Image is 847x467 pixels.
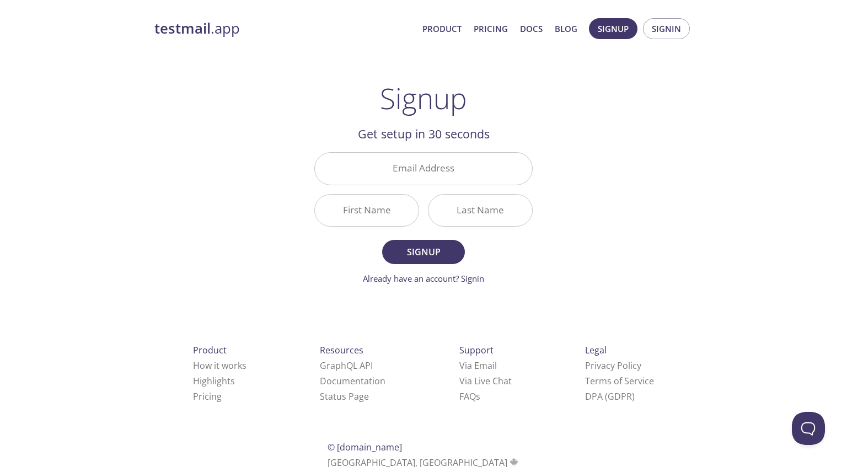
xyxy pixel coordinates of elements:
span: © [DOMAIN_NAME] [328,441,402,453]
a: Pricing [474,22,508,36]
a: Highlights [193,375,235,387]
strong: testmail [154,19,211,38]
button: Signup [589,18,637,39]
span: s [476,390,480,402]
a: Via Live Chat [459,375,512,387]
span: Resources [320,344,363,356]
span: Signup [598,22,629,36]
span: Product [193,344,227,356]
button: Signin [643,18,690,39]
a: How it works [193,359,246,372]
a: FAQ [459,390,480,402]
h1: Signup [380,82,467,115]
a: Blog [555,22,577,36]
span: Signin [652,22,681,36]
a: Status Page [320,390,369,402]
iframe: Help Scout Beacon - Open [792,412,825,445]
a: Already have an account? Signin [363,273,484,284]
a: Privacy Policy [585,359,641,372]
span: Support [459,344,494,356]
a: Via Email [459,359,497,372]
button: Signup [382,240,465,264]
a: testmail.app [154,19,414,38]
a: Docs [520,22,543,36]
a: Product [422,22,462,36]
h2: Get setup in 30 seconds [314,125,533,143]
a: Pricing [193,390,222,402]
a: Documentation [320,375,385,387]
a: GraphQL API [320,359,373,372]
a: Terms of Service [585,375,654,387]
span: Signup [394,244,453,260]
span: Legal [585,344,607,356]
a: DPA (GDPR) [585,390,635,402]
